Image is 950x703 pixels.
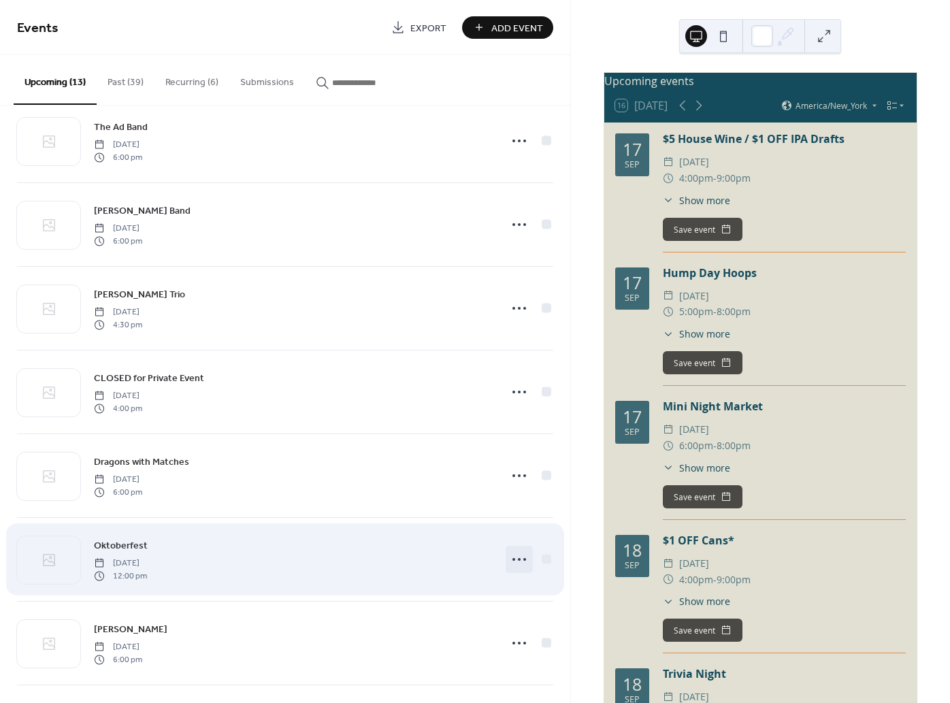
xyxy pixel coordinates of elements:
div: Upcoming events [604,73,917,89]
span: [DATE] [94,306,142,318]
div: ​ [663,594,674,608]
div: ​ [663,555,674,572]
div: Sep [625,161,640,169]
span: 6:00 pm [94,653,142,666]
span: America/New_York [796,101,867,110]
span: 9:00pm [717,572,751,588]
span: - [713,438,717,454]
a: CLOSED for Private Event [94,370,204,386]
span: 4:00pm [679,170,713,186]
span: 6:00 pm [94,235,142,247]
button: Save event [663,351,742,374]
div: $1 OFF Cans* [663,532,906,549]
button: ​Show more [663,594,730,608]
span: [DATE] [94,557,147,570]
div: Trivia Night [663,666,906,682]
span: 6:00 pm [94,151,142,163]
span: 6:00pm [679,438,713,454]
button: Add Event [462,16,553,39]
span: Add Event [491,21,543,35]
span: [DATE] [679,154,709,170]
span: Events [17,15,59,42]
div: $5 House Wine / $1 OFF IPA Drafts [663,131,906,147]
div: 17 [623,141,642,158]
a: Oktoberfest [94,538,148,553]
span: [DATE] [679,421,709,438]
button: Save event [663,619,742,642]
span: Dragons with Matches [94,455,189,470]
span: Show more [679,461,730,475]
a: Dragons with Matches [94,454,189,470]
div: ​ [663,288,674,304]
div: ​ [663,304,674,320]
span: [DATE] [94,641,142,653]
span: 4:00pm [679,572,713,588]
div: ​ [663,461,674,475]
span: [PERSON_NAME] Trio [94,288,185,302]
div: ​ [663,421,674,438]
button: ​Show more [663,193,730,208]
span: - [713,304,717,320]
div: 18 [623,542,642,559]
span: 4:30 pm [94,318,142,331]
div: Sep [625,428,640,437]
span: 4:00 pm [94,402,142,414]
div: ​ [663,193,674,208]
span: Show more [679,193,730,208]
div: 17 [623,408,642,425]
span: Export [410,21,446,35]
button: Submissions [229,55,305,103]
div: Sep [625,294,640,303]
button: Recurring (6) [154,55,229,103]
span: 6:00 pm [94,486,142,498]
span: [DATE] [94,390,142,402]
span: The Ad Band [94,120,148,135]
button: Save event [663,218,742,241]
span: 9:00pm [717,170,751,186]
button: Save event [663,485,742,508]
span: 5:00pm [679,304,713,320]
span: [DATE] [94,139,142,151]
a: Export [381,16,457,39]
span: [DATE] [94,474,142,486]
a: [PERSON_NAME] Trio [94,287,185,302]
div: Mini Night Market [663,398,906,414]
span: Oktoberfest [94,539,148,553]
div: 17 [623,274,642,291]
a: [PERSON_NAME] [94,621,167,637]
a: The Ad Band [94,119,148,135]
div: ​ [663,170,674,186]
span: CLOSED for Private Event [94,372,204,386]
span: - [713,170,717,186]
button: ​Show more [663,327,730,341]
span: [DATE] [679,555,709,572]
button: Past (39) [97,55,154,103]
div: ​ [663,154,674,170]
span: [DATE] [679,288,709,304]
span: [PERSON_NAME] [94,623,167,637]
div: 18 [623,676,642,693]
span: Show more [679,327,730,341]
button: ​Show more [663,461,730,475]
span: Show more [679,594,730,608]
div: Hump Day Hoops [663,265,906,281]
div: ​ [663,572,674,588]
span: [DATE] [94,223,142,235]
span: 12:00 pm [94,570,147,582]
div: ​ [663,438,674,454]
div: ​ [663,327,674,341]
button: Upcoming (13) [14,55,97,105]
div: Sep [625,561,640,570]
span: [PERSON_NAME] Band [94,204,191,218]
span: 8:00pm [717,438,751,454]
span: 8:00pm [717,304,751,320]
a: [PERSON_NAME] Band [94,203,191,218]
span: - [713,572,717,588]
